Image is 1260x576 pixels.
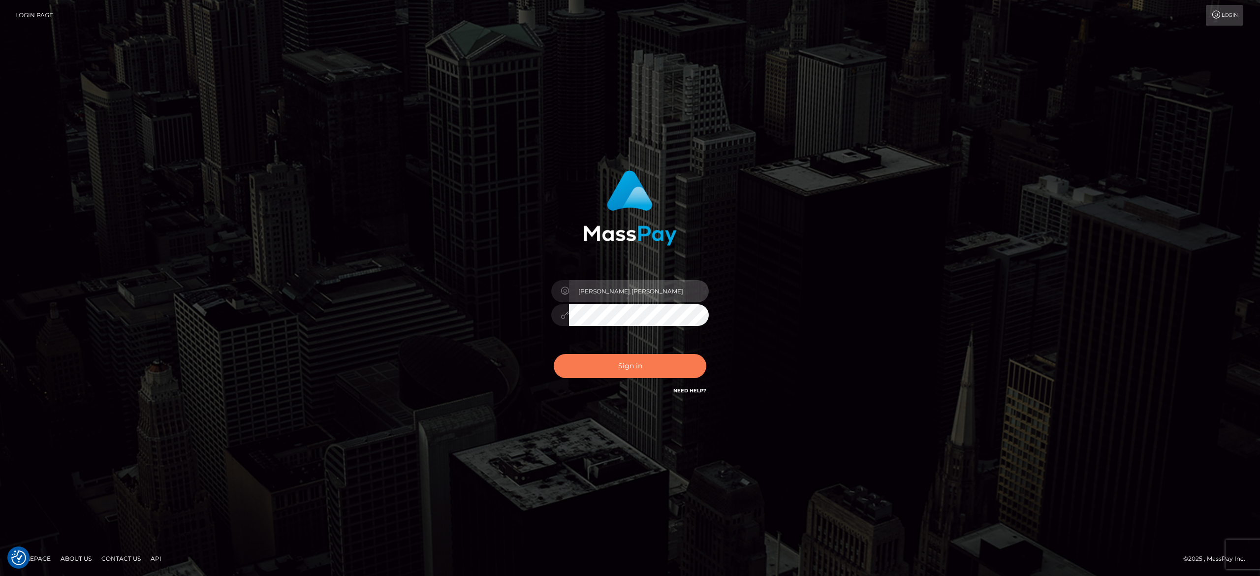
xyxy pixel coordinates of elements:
div: © 2025 , MassPay Inc. [1183,553,1253,564]
a: About Us [57,551,95,566]
a: Homepage [11,551,55,566]
button: Consent Preferences [11,550,26,565]
a: API [147,551,165,566]
a: Contact Us [97,551,145,566]
a: Need Help? [673,387,706,394]
input: Username... [569,280,709,302]
img: MassPay Login [583,170,677,246]
a: Login [1206,5,1243,26]
a: Login Page [15,5,53,26]
button: Sign in [554,354,706,378]
img: Revisit consent button [11,550,26,565]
